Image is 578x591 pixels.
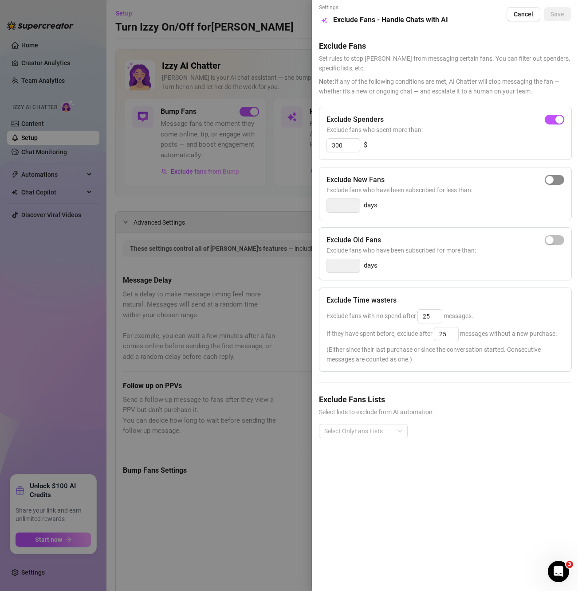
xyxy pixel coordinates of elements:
span: Set rules to stop [PERSON_NAME] from messaging certain fans. You can filter out spenders, specifi... [319,54,571,73]
span: If they have spent before, exclude after messages without a new purchase. [326,330,557,337]
h5: Exclude Fans Lists [319,393,571,405]
span: 3 [566,561,573,568]
h5: Exclude Fans - Handle Chats with AI [333,15,448,25]
span: Exclude fans who have been subscribed for less than: [326,185,564,195]
button: Cancel [507,7,540,21]
span: Note: [319,78,334,85]
h5: Exclude Old Fans [326,235,381,245]
span: days [364,261,377,271]
span: $ [364,140,367,151]
span: Exclude fans with no spend after messages. [326,312,473,319]
h5: Exclude New Fans [326,175,385,185]
h5: Exclude Spenders [326,114,384,125]
span: Cancel [514,11,533,18]
h5: Exclude Fans [319,40,571,52]
span: Exclude fans who have been subscribed for more than: [326,245,564,255]
span: Exclude fans who spent more than: [326,125,564,135]
span: Settings [319,4,448,12]
h5: Exclude Time wasters [326,295,397,306]
span: If any of the following conditions are met, AI Chatter will stop messaging the fan — whether it's... [319,77,571,96]
button: Save [544,7,571,21]
iframe: Intercom live chat [548,561,569,582]
span: days [364,200,377,211]
span: Select lists to exclude from AI automation. [319,407,571,417]
span: (Either since their last purchase or since the conversation started. Consecutive messages are cou... [326,345,564,364]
